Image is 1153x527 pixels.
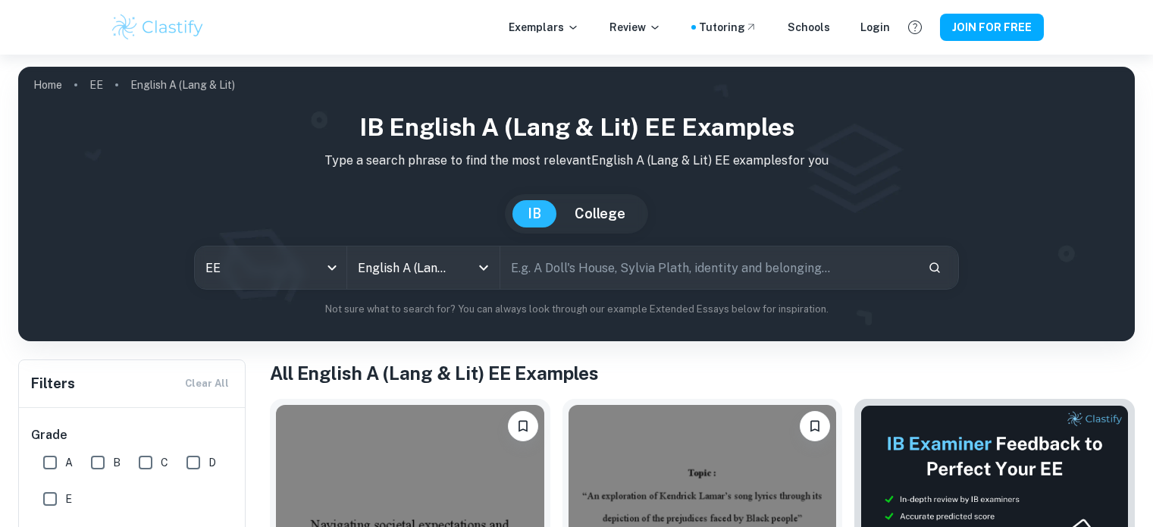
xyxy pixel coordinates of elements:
a: Tutoring [699,19,757,36]
img: profile cover [18,67,1135,341]
input: E.g. A Doll's House, Sylvia Plath, identity and belonging... [500,246,916,289]
h1: All English A (Lang & Lit) EE Examples [270,359,1135,387]
p: Type a search phrase to find the most relevant English A (Lang & Lit) EE examples for you [30,152,1123,170]
div: EE [195,246,346,289]
span: C [161,454,168,471]
span: E [65,491,72,507]
a: EE [89,74,103,96]
button: JOIN FOR FREE [940,14,1044,41]
span: D [208,454,216,471]
p: Review [609,19,661,36]
button: Help and Feedback [902,14,928,40]
p: Exemplars [509,19,579,36]
a: Schools [788,19,830,36]
button: Please log in to bookmark exemplars [508,411,538,441]
button: IB [512,200,556,227]
span: A [65,454,73,471]
h1: IB English A (Lang & Lit) EE examples [30,109,1123,146]
img: Clastify logo [110,12,206,42]
a: Home [33,74,62,96]
button: Please log in to bookmark exemplars [800,411,830,441]
p: Not sure what to search for? You can always look through our example Extended Essays below for in... [30,302,1123,317]
span: B [113,454,121,471]
button: Open [473,257,494,278]
button: College [559,200,641,227]
h6: Filters [31,373,75,394]
a: Login [860,19,890,36]
h6: Grade [31,426,234,444]
p: English A (Lang & Lit) [130,77,235,93]
button: Search [922,255,948,281]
